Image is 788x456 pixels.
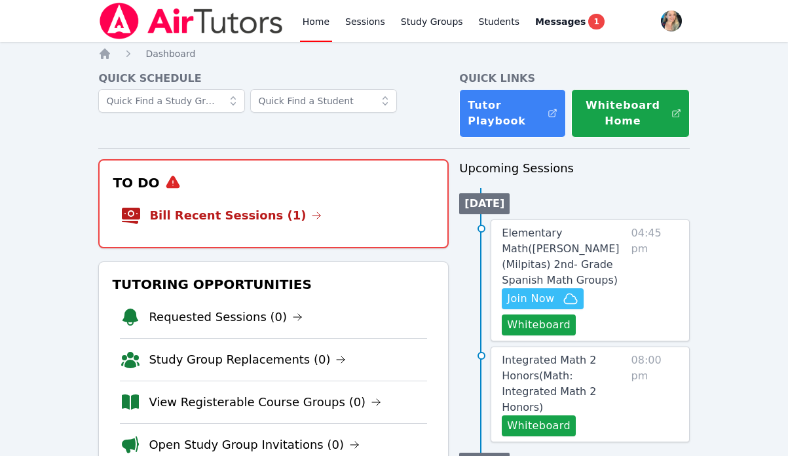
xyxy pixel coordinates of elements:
[459,89,566,138] a: Tutor Playbook
[250,89,397,113] input: Quick Find a Student
[571,89,689,138] button: Whiteboard Home
[145,47,195,60] a: Dashboard
[502,314,576,335] button: Whiteboard
[502,288,583,309] button: Join Now
[502,225,626,288] a: Elementary Math([PERSON_NAME] (Milpitas) 2nd- Grade Spanish Math Groups)
[149,393,381,411] a: View Registerable Course Groups (0)
[109,273,438,296] h3: Tutoring Opportunities
[535,15,586,28] span: Messages
[507,291,554,307] span: Join Now
[459,193,510,214] li: [DATE]
[149,351,346,369] a: Study Group Replacements (0)
[98,89,245,113] input: Quick Find a Study Group
[502,415,576,436] button: Whiteboard
[145,48,195,59] span: Dashboard
[149,308,303,326] a: Requested Sessions (0)
[502,227,619,286] span: Elementary Math ( [PERSON_NAME] (Milpitas) 2nd- Grade Spanish Math Groups )
[631,352,679,436] span: 08:00 pm
[588,14,604,29] span: 1
[110,171,437,195] h3: To Do
[149,436,360,454] a: Open Study Group Invitations (0)
[502,352,626,415] a: Integrated Math 2 Honors(Math: Integrated Math 2 Honors)
[98,47,689,60] nav: Breadcrumb
[502,354,596,413] span: Integrated Math 2 Honors ( Math: Integrated Math 2 Honors )
[459,159,689,178] h3: Upcoming Sessions
[149,206,322,225] a: Bill Recent Sessions (1)
[98,71,449,86] h4: Quick Schedule
[459,71,689,86] h4: Quick Links
[98,3,284,39] img: Air Tutors
[631,225,679,335] span: 04:45 pm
